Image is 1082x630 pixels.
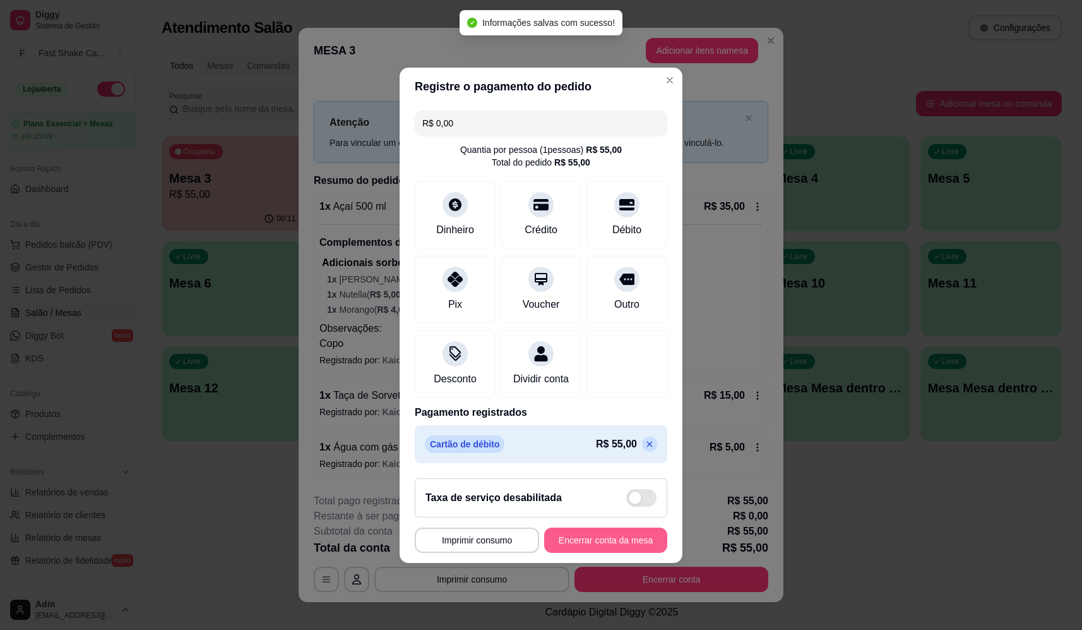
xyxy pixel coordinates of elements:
h2: Taxa de serviço desabilitada [425,490,562,506]
span: check-circle [467,18,477,28]
div: Dividir conta [513,372,569,387]
span: Informações salvas com sucesso! [482,18,615,28]
p: R$ 55,00 [596,437,637,452]
p: Pagamento registrados [415,405,667,420]
div: Quantia por pessoa ( 1 pessoas) [460,143,622,156]
div: Desconto [434,372,477,387]
div: Dinheiro [436,222,474,238]
div: Pix [448,297,462,312]
div: Débito [612,222,641,238]
div: R$ 55,00 [554,156,590,169]
button: Imprimir consumo [415,528,539,553]
header: Registre o pagamento do pedido [400,68,682,106]
button: Encerrar conta da mesa [544,528,667,553]
button: Close [660,70,680,90]
input: Ex.: hambúrguer de cordeiro [422,111,660,136]
div: Crédito [525,222,557,238]
div: R$ 55,00 [586,143,622,156]
p: Cartão de débito [425,435,504,453]
div: Total do pedido [492,156,590,169]
div: Voucher [523,297,560,312]
div: Outro [614,297,639,312]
